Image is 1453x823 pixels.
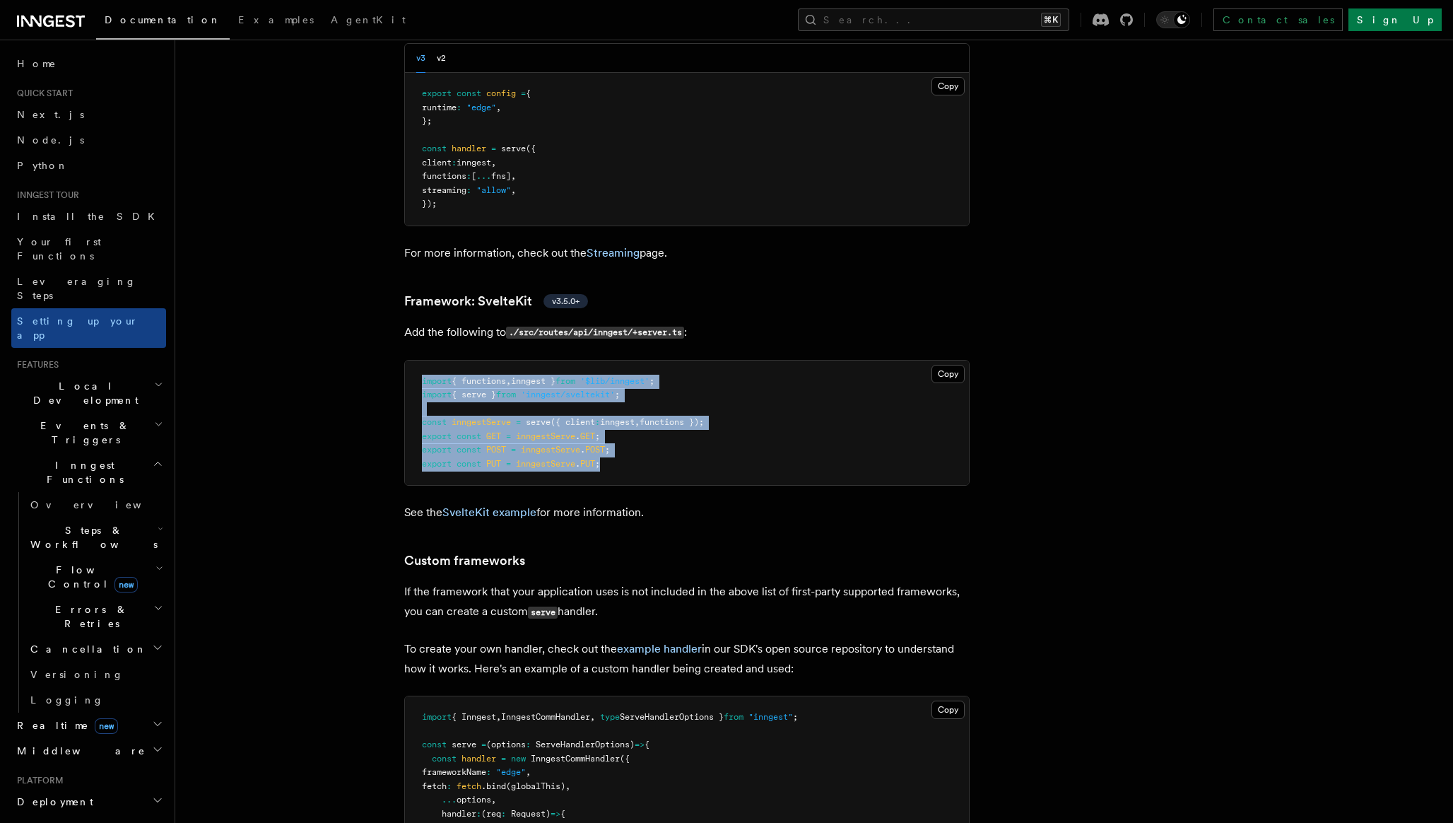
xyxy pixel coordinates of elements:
[30,669,124,680] span: Versioning
[491,171,511,181] span: fns]
[521,445,580,455] span: inngestServe
[422,390,452,399] span: import
[521,88,526,98] span: =
[551,417,595,427] span: ({ client
[11,419,154,447] span: Events & Triggers
[11,153,166,178] a: Python
[501,809,506,819] span: :
[501,712,590,722] span: InngestCommHandler
[11,127,166,153] a: Node.js
[931,77,965,95] button: Copy
[635,417,640,427] span: ,
[17,160,69,171] span: Python
[30,694,104,706] span: Logging
[17,57,57,71] span: Home
[11,775,64,786] span: Platform
[526,767,531,777] span: ,
[422,431,452,441] span: export
[481,740,486,749] span: =
[238,14,314,25] span: Examples
[25,557,166,597] button: Flow Controlnew
[422,144,447,153] span: const
[447,781,452,791] span: :
[25,518,166,557] button: Steps & Workflows
[526,740,531,749] span: :
[506,431,511,441] span: =
[620,712,724,722] span: ServeHandlerOptions }
[1041,13,1061,27] kbd: ⌘K
[798,8,1069,31] button: Search...⌘K
[471,171,476,181] span: [
[516,431,575,441] span: inngestServe
[555,376,575,386] span: from
[404,291,588,311] a: Framework: SvelteKitv3.5.0+
[422,459,452,469] span: export
[422,158,452,168] span: client
[11,738,166,764] button: Middleware
[11,102,166,127] a: Next.js
[404,322,970,343] p: Add the following to :
[404,639,970,679] p: To create your own handler, check out the in our SDK's open source repository to understand how i...
[95,718,118,734] span: new
[595,417,600,427] span: :
[11,744,146,758] span: Middleware
[452,376,506,386] span: { functions
[442,809,476,819] span: handler
[511,754,526,764] span: new
[600,417,635,427] span: inngest
[11,453,166,492] button: Inngest Functions
[635,740,645,749] span: =>
[11,204,166,229] a: Install the SDK
[422,88,452,98] span: export
[511,171,516,181] span: ,
[11,492,166,713] div: Inngest Functions
[536,740,630,749] span: ServeHandlerOptions
[322,4,414,38] a: AgentKit
[416,44,425,73] button: v3
[25,687,166,713] a: Logging
[404,582,970,622] p: If the framework that your application uses is not included in the above list of first-party supp...
[442,506,536,519] a: SvelteKit example
[422,199,437,209] span: });
[605,445,610,455] span: ;
[516,459,575,469] span: inngestServe
[422,103,457,112] span: runtime
[11,189,79,201] span: Inngest tour
[11,789,166,815] button: Deployment
[452,740,476,749] span: serve
[560,809,565,819] span: {
[452,417,511,427] span: inngestServe
[511,376,555,386] span: inngest }
[11,413,166,453] button: Events & Triggers
[25,602,153,631] span: Errors & Retries
[580,459,595,469] span: PUT
[452,158,457,168] span: :
[30,499,176,510] span: Overview
[457,88,481,98] span: const
[422,781,447,791] span: fetch
[11,269,166,308] a: Leveraging Steps
[11,88,73,99] span: Quick start
[491,158,496,168] span: ,
[620,754,630,764] span: ({
[617,642,702,655] a: example handler
[486,431,501,441] span: GET
[17,276,136,301] span: Leveraging Steps
[404,243,970,263] p: For more information, check out the page.
[105,14,221,25] span: Documentation
[476,185,511,195] span: "allow"
[422,185,466,195] span: streaming
[422,116,432,126] span: };
[457,103,461,112] span: :
[466,103,496,112] span: "edge"
[630,740,635,749] span: )
[615,390,620,399] span: ;
[595,459,600,469] span: ;
[25,636,166,662] button: Cancellation
[11,308,166,348] a: Setting up your app
[422,740,447,749] span: const
[457,158,491,168] span: inngest
[25,642,147,656] span: Cancellation
[230,4,322,38] a: Examples
[506,376,511,386] span: ,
